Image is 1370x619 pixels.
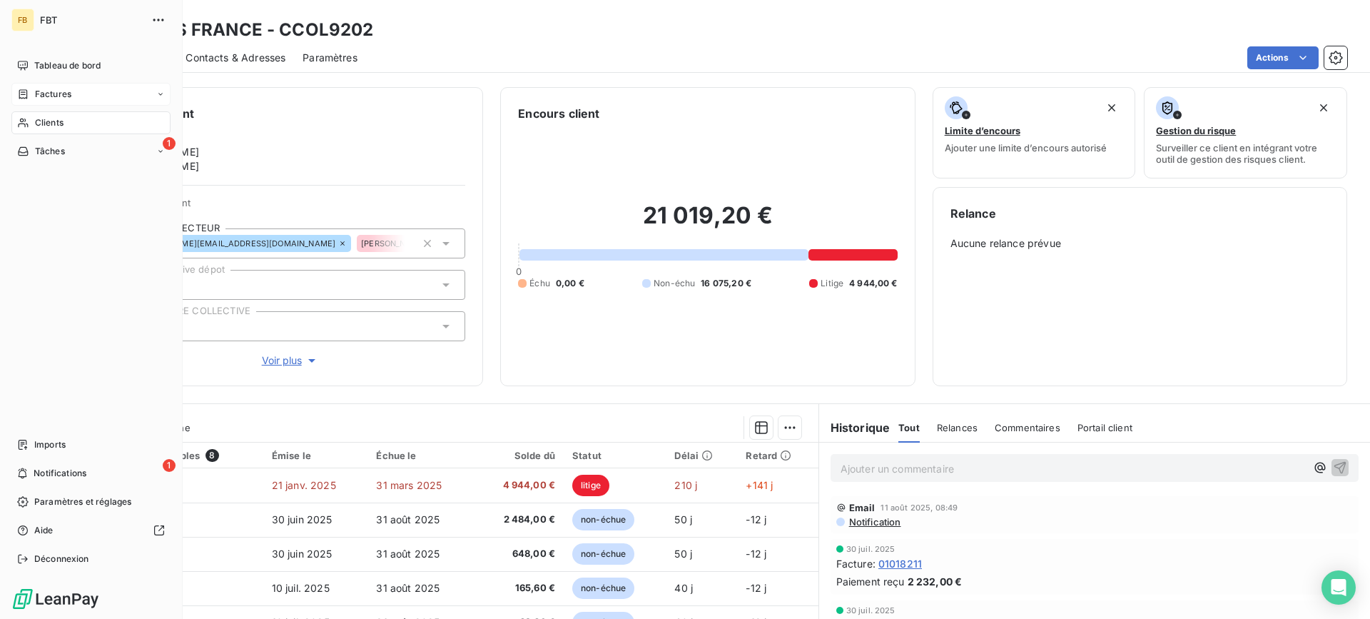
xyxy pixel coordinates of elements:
a: 1Tâches [11,140,171,163]
span: 31 août 2025 [376,548,440,560]
div: Open Intercom Messenger [1321,570,1356,605]
span: [PERSON_NAME] [361,239,427,248]
span: 21 janv. 2025 [272,479,336,491]
span: 40 j [674,582,693,594]
span: 50 j [674,513,692,525]
span: 30 juil. 2025 [846,545,895,553]
span: Ajouter une limite d’encours autorisé [945,142,1107,154]
span: Contacts & Adresses [186,51,285,65]
span: 31 août 2025 [376,582,440,594]
span: Aucune relance prévue [950,236,1329,251]
h6: Relance [950,205,1329,222]
span: Paramètres et réglages [34,495,131,508]
span: Facture : [836,556,876,571]
span: Clients [35,116,64,129]
span: 2 232,00 € [908,574,963,589]
span: 30 juil. 2025 [846,606,895,615]
span: Déconnexion [34,553,89,565]
div: Statut [572,450,657,461]
span: -12 j [746,513,766,525]
button: Limite d’encoursAjouter une limite d’encours autorisé [933,87,1136,178]
span: 210 j [674,479,697,491]
span: Notifications [34,467,86,480]
span: 31 mars 2025 [376,479,442,491]
span: 11 août 2025, 08:49 [881,503,958,512]
span: 165,60 € [483,581,556,595]
span: Tout [898,422,920,433]
a: Paramètres et réglages [11,490,171,513]
span: Imports [34,438,66,451]
a: Factures [11,83,171,106]
span: Surveiller ce client en intégrant votre outil de gestion des risques client. [1156,142,1335,165]
span: 648,00 € [483,547,556,561]
span: Voir plus [262,353,319,368]
h6: Informations client [86,105,465,122]
span: -12 j [746,582,766,594]
span: Propriétés Client [115,197,465,217]
span: Tâches [35,145,65,158]
h3: COLAS FRANCE - CCOL9202 [126,17,373,43]
span: FBT [40,14,143,26]
span: Commentaires [995,422,1060,433]
div: Délai [674,450,729,461]
span: Litige [821,277,843,290]
span: non-échue [572,509,634,530]
span: 1 [163,137,176,150]
button: Gestion du risqueSurveiller ce client en intégrant votre outil de gestion des risques client. [1144,87,1347,178]
button: Actions [1247,46,1319,69]
a: Aide [11,519,171,542]
div: Solde dû [483,450,556,461]
div: Émise le [272,450,360,461]
span: 4 944,00 € [849,277,898,290]
div: Retard [746,450,809,461]
span: [PERSON_NAME][EMAIL_ADDRESS][DOMAIN_NAME] [131,239,335,248]
span: +141 j [746,479,773,491]
span: Paramètres [303,51,357,65]
span: Limite d’encours [945,125,1020,136]
span: 16 075,20 € [701,277,751,290]
h2: 21 019,20 € [518,201,897,244]
span: 0 [516,266,522,277]
span: 31 août 2025 [376,513,440,525]
span: Portail client [1077,422,1132,433]
a: Imports [11,433,171,456]
a: Tableau de bord [11,54,171,77]
span: 30 juin 2025 [272,513,333,525]
span: non-échue [572,578,634,599]
span: Échu [529,277,550,290]
span: Factures [35,88,71,101]
span: Tableau de bord [34,59,101,72]
h6: Encours client [518,105,599,122]
span: 0,00 € [556,277,584,290]
span: 50 j [674,548,692,560]
button: Voir plus [115,353,465,368]
h6: Historique [819,419,890,436]
span: 2 484,00 € [483,513,556,527]
span: Notification [848,516,901,528]
input: Ajouter une valeur [405,237,416,250]
span: Aide [34,524,54,537]
span: non-échue [572,543,634,565]
div: Pièces comptables [111,449,255,462]
div: FB [11,9,34,31]
span: Email [849,502,876,513]
span: Gestion du risque [1156,125,1236,136]
span: 8 [205,449,218,462]
a: Clients [11,111,171,134]
span: litige [572,475,609,496]
span: Non-échu [654,277,695,290]
div: Échue le [376,450,465,461]
span: 01018211 [878,556,922,571]
span: Relances [937,422,978,433]
span: -12 j [746,548,766,560]
span: 1 [163,459,176,472]
span: 10 juil. 2025 [272,582,330,594]
span: 4 944,00 € [483,478,556,493]
span: 30 juin 2025 [272,548,333,560]
span: Paiement reçu [836,574,905,589]
img: Logo LeanPay [11,588,100,610]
